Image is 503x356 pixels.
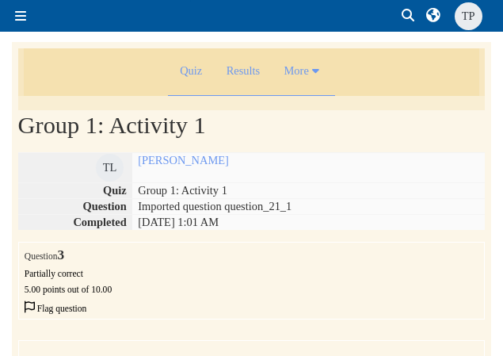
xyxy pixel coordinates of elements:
h3: Question [25,248,478,262]
div: Partially correct [25,269,478,278]
th: Quiz [18,183,132,199]
span: 3 [58,247,65,262]
span: Flag question [37,304,87,313]
td: [DATE] 1:01 AM [132,215,485,231]
h2: Group 1: Activity 1 [18,111,486,140]
a: Results [214,48,272,96]
th: Question [18,199,132,215]
a: More [272,48,335,96]
a: Tina Le [96,154,127,182]
a: Quiz [168,48,214,96]
a: User menu [455,2,486,30]
span: Tran Phan [455,2,482,30]
span: Tina Le [96,154,124,182]
div: 5.00 points out of 10.00 [25,285,478,294]
td: Imported question question_21_1 [132,199,485,215]
a: [PERSON_NAME] [138,154,229,167]
a: Language [426,5,442,27]
th: Completed [18,215,132,231]
td: Group 1: Activity 1 [132,183,485,199]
